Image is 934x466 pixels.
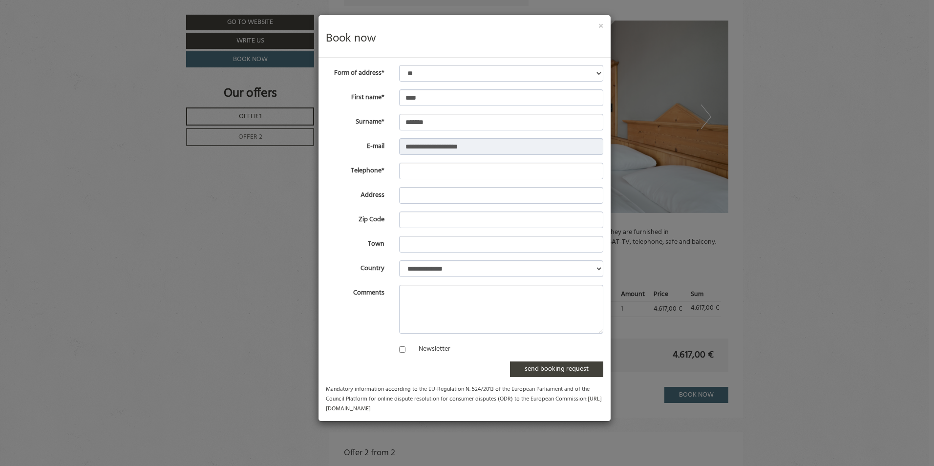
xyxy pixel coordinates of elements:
[598,21,603,32] button: ×
[326,394,602,413] a: [URL][DOMAIN_NAME]
[318,65,392,78] label: Form of address*
[318,260,392,274] label: Country
[318,89,392,103] label: First name*
[409,344,450,354] label: Newsletter
[318,163,392,176] label: Telephone*
[326,32,603,45] h3: Book now
[326,384,602,413] small: Mandatory information according to the EU-Regulation N. 524/2013 of the European Parliament and o...
[318,114,392,127] label: Surname*
[318,187,392,200] label: Address
[318,212,392,225] label: Zip Code
[318,138,392,151] label: E-mail
[318,285,392,298] label: Comments
[510,361,603,377] button: send booking request
[318,236,392,249] label: Town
